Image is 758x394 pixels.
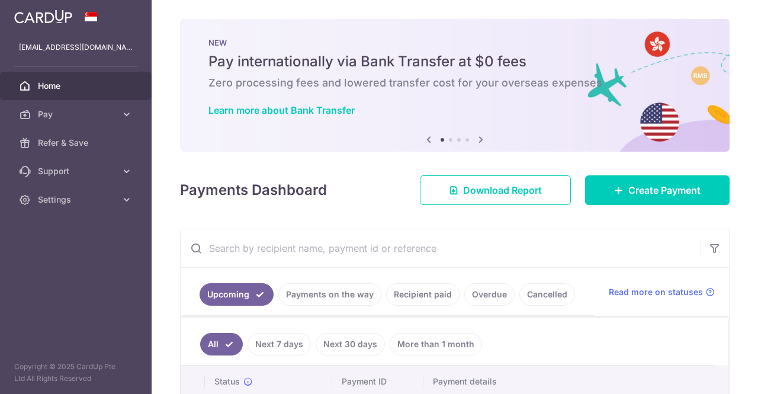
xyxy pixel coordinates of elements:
a: Learn more about Bank Transfer [208,104,355,116]
span: Create Payment [628,183,701,197]
a: All [200,333,243,355]
a: Next 30 days [316,333,385,355]
span: Support [38,165,116,177]
p: NEW [208,38,701,47]
input: Search by recipient name, payment id or reference [181,229,701,267]
h5: Pay internationally via Bank Transfer at $0 fees [208,52,701,71]
a: Next 7 days [248,333,311,355]
a: Payments on the way [278,283,381,306]
a: Upcoming [200,283,274,306]
span: Pay [38,108,116,120]
span: Refer & Save [38,137,116,149]
img: Bank transfer banner [180,19,730,152]
span: Settings [38,194,116,206]
span: Download Report [463,183,542,197]
span: Home [38,80,116,92]
a: More than 1 month [390,333,482,355]
a: Overdue [464,283,515,306]
h6: Zero processing fees and lowered transfer cost for your overseas expenses [208,76,701,90]
a: Download Report [420,175,571,205]
a: Cancelled [519,283,575,306]
h4: Payments Dashboard [180,180,327,201]
p: [EMAIL_ADDRESS][DOMAIN_NAME] [19,41,133,53]
span: Status [214,376,240,387]
a: Recipient paid [386,283,460,306]
img: CardUp [14,9,72,24]
span: Read more on statuses [609,286,703,298]
a: Create Payment [585,175,730,205]
a: Read more on statuses [609,286,715,298]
